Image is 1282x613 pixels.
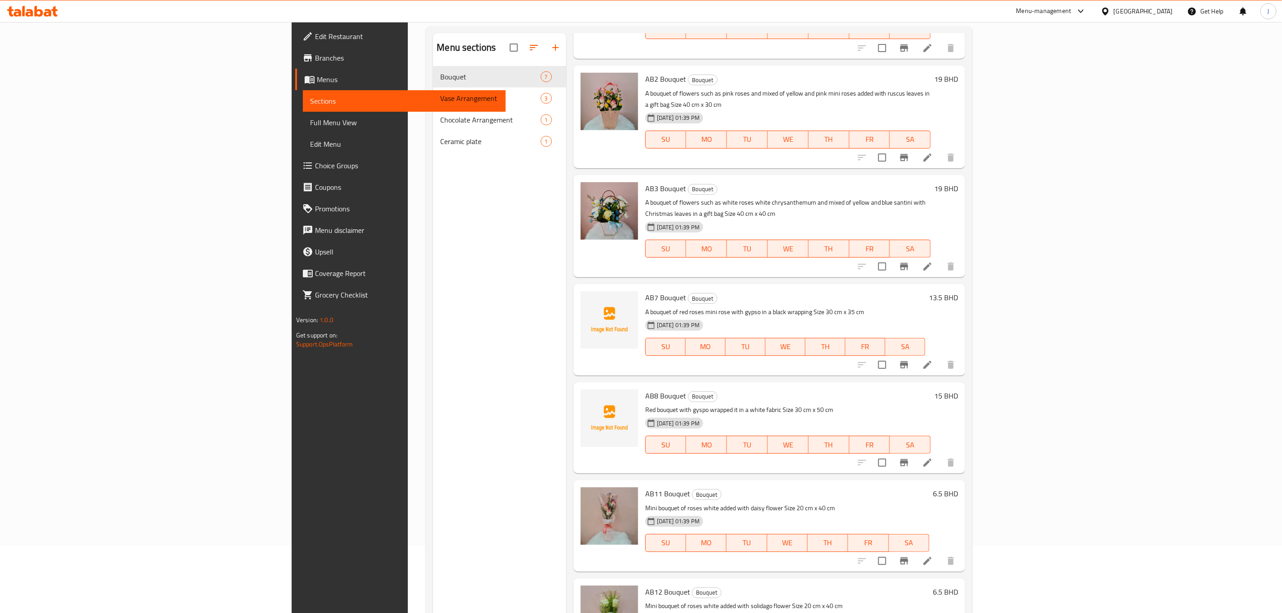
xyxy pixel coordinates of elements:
[688,75,717,85] span: Bouquet
[581,73,638,130] img: AB2 Bouquet
[808,534,848,552] button: TH
[686,131,727,149] button: MO
[1268,6,1269,16] span: J
[649,536,683,549] span: SU
[692,587,722,598] div: Bouquet
[771,242,805,255] span: WE
[809,240,849,258] button: TH
[581,291,638,349] img: AB7 Bouquet
[849,131,890,149] button: FR
[893,37,915,59] button: Branch-specific-item
[295,155,506,176] a: Choice Groups
[731,133,764,146] span: TU
[766,338,805,356] button: WE
[649,24,683,37] span: SU
[686,338,726,356] button: MO
[645,182,686,195] span: AB3 Bouquet
[768,436,809,454] button: WE
[893,242,927,255] span: SA
[768,131,809,149] button: WE
[690,536,723,549] span: MO
[688,293,718,304] div: Bouquet
[504,38,523,57] span: Select all sections
[730,536,763,549] span: TU
[771,536,804,549] span: WE
[940,256,962,277] button: delete
[645,88,931,110] p: A bouquet of flowers such as pink roses and mixed of yellow and pink mini roses added with ruscus...
[653,517,703,525] span: [DATE] 01:39 PM
[727,131,768,149] button: TU
[726,534,767,552] button: TU
[940,354,962,376] button: delete
[812,133,846,146] span: TH
[873,148,892,167] span: Select to update
[849,340,882,353] span: FR
[295,69,506,90] a: Menus
[295,47,506,69] a: Branches
[303,90,506,112] a: Sections
[688,391,717,402] span: Bouquet
[893,354,915,376] button: Branch-specific-item
[296,314,318,326] span: Version:
[315,268,499,279] span: Coverage Report
[645,600,929,612] p: Mini bouquet of roses white added with solidago flower Size 20 cm x 40 cm
[317,74,499,85] span: Menus
[688,184,718,195] div: Bouquet
[934,182,958,195] h6: 19 BHD
[433,131,566,152] div: Ceramic plate1
[581,182,638,240] img: AB3 Bouquet
[729,340,762,353] span: TU
[852,536,885,549] span: FR
[310,139,499,149] span: Edit Menu
[541,136,552,147] div: items
[890,240,931,258] button: SA
[853,24,887,37] span: FR
[940,452,962,473] button: delete
[933,487,958,500] h6: 6.5 BHD
[690,24,723,37] span: MO
[934,73,958,85] h6: 19 BHD
[310,96,499,106] span: Sections
[805,338,845,356] button: TH
[731,242,764,255] span: TU
[523,37,545,58] span: Sort sections
[809,340,842,353] span: TH
[440,136,540,147] span: Ceramic plate
[645,487,690,500] span: AB11 Bouquet
[853,242,887,255] span: FR
[295,176,506,198] a: Coupons
[1114,6,1173,16] div: [GEOGRAPHIC_DATA]
[885,338,925,356] button: SA
[893,24,927,37] span: SA
[433,66,566,88] div: Bouquet7
[771,438,805,451] span: WE
[319,314,333,326] span: 1.0.0
[645,72,686,86] span: AB2 Bouquet
[440,114,540,125] span: Chocolate Arrangement
[303,112,506,133] a: Full Menu View
[893,133,927,146] span: SA
[848,534,888,552] button: FR
[315,53,499,63] span: Branches
[541,93,552,104] div: items
[893,536,926,549] span: SA
[940,37,962,59] button: delete
[315,203,499,214] span: Promotions
[893,256,915,277] button: Branch-specific-item
[541,71,552,82] div: items
[649,242,683,255] span: SU
[727,436,768,454] button: TU
[295,26,506,47] a: Edit Restaurant
[440,71,540,82] div: Bouquet
[929,291,958,304] h6: 13.5 BHD
[688,74,718,85] div: Bouquet
[873,552,892,570] span: Select to update
[295,284,506,306] a: Grocery Checklist
[295,263,506,284] a: Coverage Report
[922,457,933,468] a: Edit menu item
[922,43,933,53] a: Edit menu item
[934,390,958,402] h6: 15 BHD
[922,261,933,272] a: Edit menu item
[812,438,846,451] span: TH
[767,534,808,552] button: WE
